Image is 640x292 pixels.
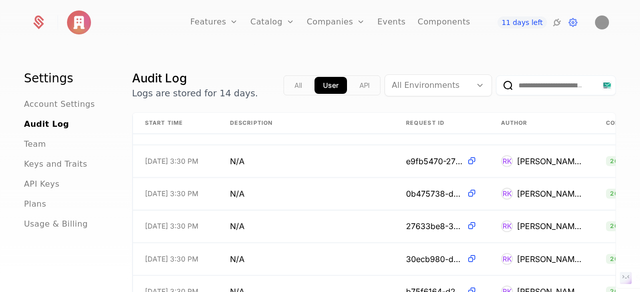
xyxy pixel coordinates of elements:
div: Text alignment [283,75,380,95]
span: e9fb5470-27f6-4c84-9ca5-1e6d48d875bb [406,155,462,167]
button: all [286,77,310,94]
button: Open user button [595,15,609,29]
button: app [314,77,347,94]
div: [PERSON_NAME] [517,155,582,167]
span: N/A [230,155,244,167]
th: Start Time [133,113,218,134]
span: [DATE] 3:30 PM [145,221,198,231]
span: 27633be8-36d1-4e71-b7e7-8a5c1a39cf4b [406,220,462,232]
span: [DATE] 3:30 PM [145,254,198,264]
div: RK [501,155,513,167]
span: N/A [230,253,244,265]
a: Audit Log [24,118,69,130]
a: Usage & Billing [24,218,88,230]
div: RK [501,122,513,134]
a: Team [24,138,46,150]
div: RK [501,220,513,232]
div: [PERSON_NAME] [517,122,582,134]
a: 11 days left [497,16,546,28]
span: 200 [606,254,628,264]
a: Keys and Traits [24,158,87,170]
a: Settings [567,16,579,28]
div: RK [501,253,513,265]
th: Description [218,113,394,134]
a: Integrations [551,16,563,28]
h1: Settings [24,70,108,86]
span: 30ecb980-d699-4d0f-88f4-055bde070272 [406,253,462,265]
span: 0b475738-d478-4966-be1f-0b7d0db37f55 [406,188,462,200]
a: API Keys [24,178,59,190]
div: RK [501,188,513,200]
span: 200 [606,156,628,166]
p: Logs are stored for 14 days. [132,86,258,100]
span: [DATE] 3:30 PM [145,189,198,199]
span: N/A [230,188,244,200]
th: Code [594,113,639,134]
button: api [351,77,378,94]
div: [PERSON_NAME] [517,188,582,200]
nav: Main [24,70,108,230]
span: N/A [230,220,244,232]
a: Plans [24,198,46,210]
h1: Audit Log [132,70,258,86]
div: [PERSON_NAME] [517,220,582,232]
img: celebal [67,10,91,34]
th: Author [489,113,594,134]
th: Request ID [394,113,489,134]
a: Account Settings [24,98,95,110]
span: [DATE] 3:30 PM [145,156,198,166]
span: 3cf9dc7e-9bbd-464c-82e9-da0e20a04860 [406,122,462,134]
img: Robert Kiyosaki [595,15,609,29]
span: 200 [606,189,628,199]
div: [PERSON_NAME] [517,253,582,265]
span: N/A [230,122,244,134]
span: 200 [606,221,628,231]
